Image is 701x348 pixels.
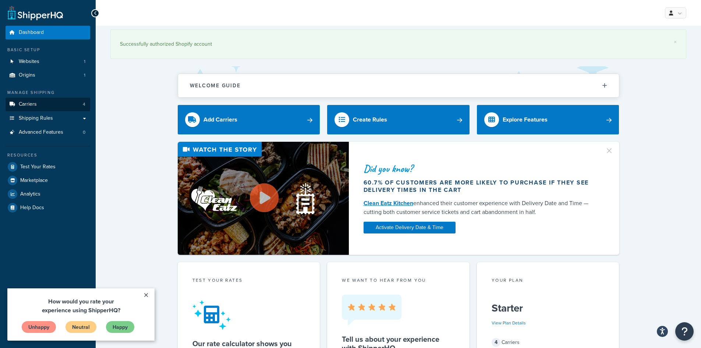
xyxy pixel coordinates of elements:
span: Dashboard [19,29,44,36]
h5: Starter [492,302,605,314]
button: Open Resource Center [675,322,694,341]
span: Help Docs [20,205,44,211]
a: Neutral [58,32,89,45]
a: Unhappy [14,32,49,45]
span: 0 [83,129,85,136]
a: Websites1 [6,55,90,68]
a: Shipping Rules [6,112,90,125]
div: Create Rules [353,115,387,125]
a: Analytics [6,187,90,201]
a: Origins1 [6,68,90,82]
a: Test Your Rates [6,160,90,173]
span: Carriers [19,101,37,108]
a: Carriers4 [6,98,90,111]
h2: Welcome Guide [190,83,241,88]
li: Advanced Features [6,126,90,139]
a: Add Carriers [178,105,320,134]
span: Websites [19,59,39,65]
span: 1 [84,59,85,65]
div: Carriers [492,337,605,348]
div: Basic Setup [6,47,90,53]
div: enhanced their customer experience with Delivery Date and Time — cutting both customer service ti... [364,199,596,217]
li: Websites [6,55,90,68]
div: Add Carriers [203,115,237,125]
a: Help Docs [6,201,90,214]
div: Test your rates [192,277,305,285]
p: we want to hear from you [342,277,455,284]
span: 4 [83,101,85,108]
a: Explore Features [477,105,619,134]
span: How would you rate your experience using ShipperHQ? [35,9,113,26]
span: Advanced Features [19,129,63,136]
div: 60.7% of customers are more likely to purchase if they see delivery times in the cart [364,179,596,194]
a: Happy [98,32,127,45]
a: Create Rules [327,105,470,134]
a: Clean Eatz Kitchen [364,199,413,207]
div: Resources [6,152,90,158]
div: Manage Shipping [6,89,90,96]
span: 4 [492,338,500,347]
div: Explore Features [503,115,548,125]
a: × [674,39,677,45]
a: Marketplace [6,174,90,187]
div: Successfully authorized Shopify account [120,39,677,49]
span: Shipping Rules [19,115,53,122]
div: Did you know? [364,164,596,174]
span: 1 [84,72,85,78]
img: Video thumbnail [178,142,349,255]
div: Your Plan [492,277,605,285]
span: Analytics [20,191,40,197]
li: Origins [6,68,90,82]
a: Activate Delivery Date & Time [364,222,456,233]
button: Welcome Guide [178,74,619,97]
a: Advanced Features0 [6,126,90,139]
a: View Plan Details [492,320,526,326]
span: Marketplace [20,177,48,184]
li: Carriers [6,98,90,111]
span: Test Your Rates [20,164,56,170]
span: Origins [19,72,35,78]
a: Dashboard [6,26,90,39]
